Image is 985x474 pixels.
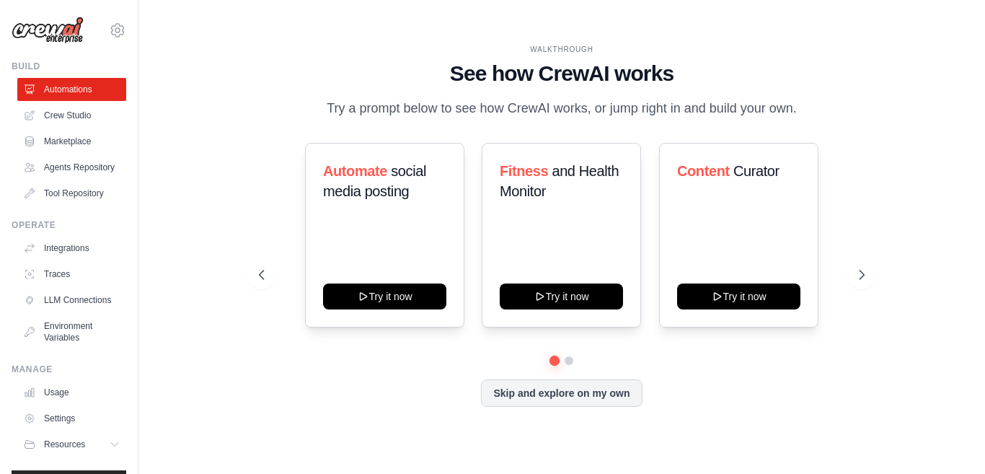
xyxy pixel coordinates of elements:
[17,182,126,205] a: Tool Repository
[17,289,126,312] a: LLM Connections
[481,379,642,407] button: Skip and explore on my own
[12,219,126,231] div: Operate
[17,407,126,430] a: Settings
[12,17,84,44] img: Logo
[17,156,126,179] a: Agents Repository
[17,433,126,456] button: Resources
[323,284,446,310] button: Try it now
[319,98,804,119] p: Try a prompt below to see how CrewAI works, or jump right in and build your own.
[323,163,387,179] span: Automate
[259,61,865,87] h1: See how CrewAI works
[12,61,126,72] div: Build
[17,263,126,286] a: Traces
[17,381,126,404] a: Usage
[44,439,85,450] span: Resources
[259,44,865,55] div: WALKTHROUGH
[17,78,126,101] a: Automations
[323,163,426,199] span: social media posting
[17,104,126,127] a: Crew Studio
[17,130,126,153] a: Marketplace
[500,284,623,310] button: Try it now
[500,163,619,199] span: and Health Monitor
[12,364,126,375] div: Manage
[677,284,800,310] button: Try it now
[733,163,779,179] span: Curator
[677,163,730,179] span: Content
[500,163,548,179] span: Fitness
[17,237,126,260] a: Integrations
[17,315,126,349] a: Environment Variables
